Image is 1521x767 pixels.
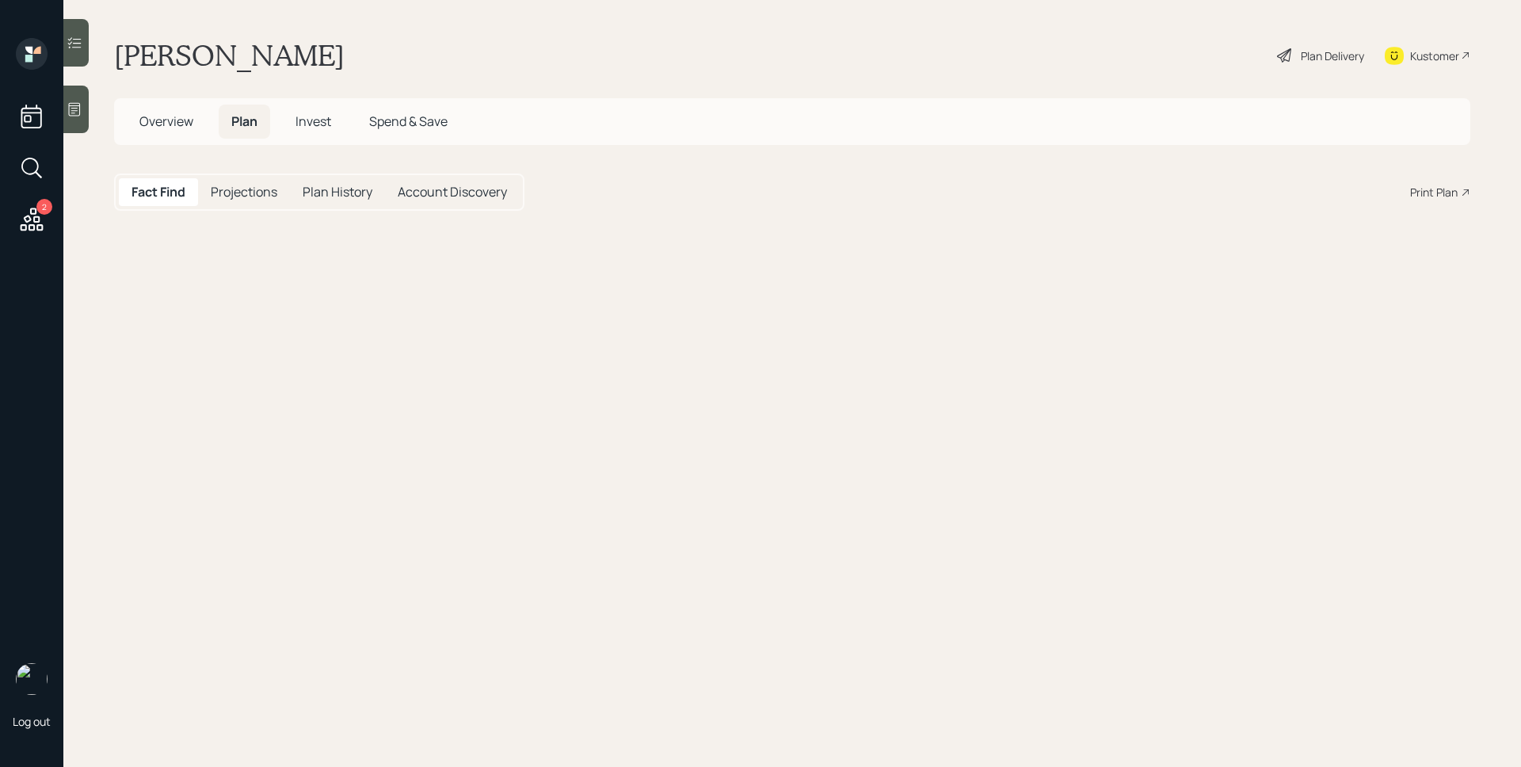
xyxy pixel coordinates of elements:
[369,113,448,130] span: Spend & Save
[1410,184,1458,200] div: Print Plan
[1301,48,1364,64] div: Plan Delivery
[295,113,331,130] span: Invest
[231,113,257,130] span: Plan
[211,185,277,200] h5: Projections
[139,113,193,130] span: Overview
[1410,48,1459,64] div: Kustomer
[36,199,52,215] div: 2
[114,38,345,73] h1: [PERSON_NAME]
[16,663,48,695] img: james-distasi-headshot.png
[398,185,507,200] h5: Account Discovery
[132,185,185,200] h5: Fact Find
[303,185,372,200] h5: Plan History
[13,714,51,729] div: Log out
